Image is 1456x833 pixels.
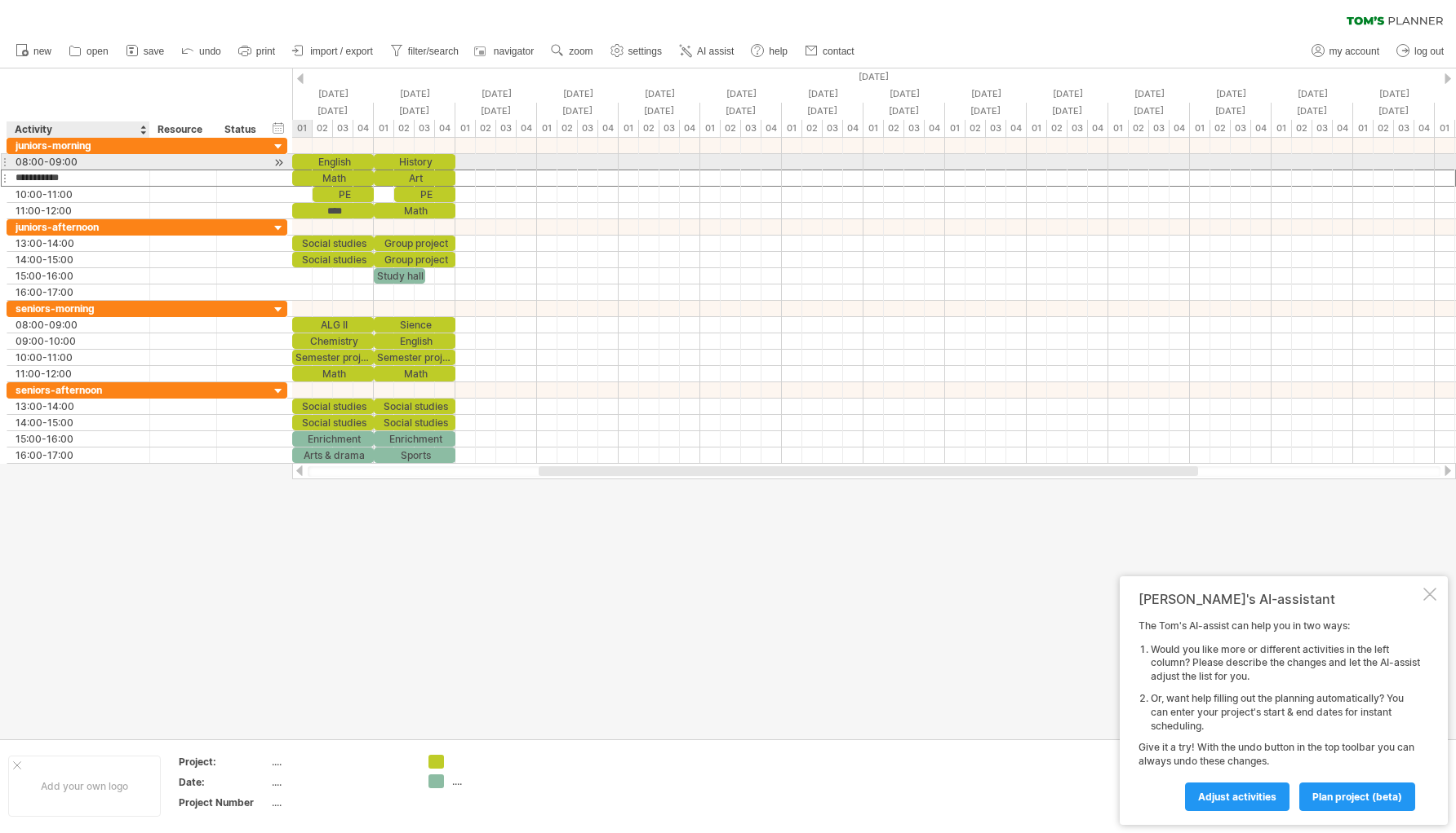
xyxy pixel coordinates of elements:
div: Social studies [292,252,374,267]
div: 04 [435,120,455,137]
div: Monday, 1 September 2025 [292,86,374,103]
div: Project Number [179,796,269,809]
div: 02 [721,120,741,137]
div: 02 [1374,120,1394,137]
span: navigator [494,46,534,57]
div: Wednesday, 10 September 2025 [863,86,945,103]
a: open [64,41,113,62]
span: Adjust activities [1198,791,1276,803]
div: 02 [639,120,659,137]
a: undo [177,41,226,62]
div: Tuesday, 9 September 2025 [782,103,863,120]
div: English [374,333,455,349]
div: 04 [517,120,537,137]
span: undo [199,46,221,57]
div: 01 [782,120,802,137]
div: Group project [374,236,455,251]
div: 09:00-10:00 [16,333,141,349]
a: AI assist [675,41,739,62]
span: zoom [569,46,593,57]
div: 02 [1047,120,1068,137]
div: 11:00-12:00 [16,203,141,218]
div: Math [374,366,455,381]
div: 02 [1292,120,1312,137]
div: The Tom's AI-assist can help you in two ways: Give it a try! With the undo button in the top tool... [1139,619,1420,810]
div: 10:00-11:00 [16,350,141,365]
div: Thursday, 18 September 2025 [1353,103,1435,120]
div: Monday, 15 September 2025 [1108,86,1190,103]
li: Or, want help filling out the planning automatically? You can enter your project's start & end da... [1151,692,1420,733]
div: Social studies [374,399,455,414]
div: 01 [863,120,884,137]
div: 10:00-11:00 [16,187,141,202]
div: Tuesday, 2 September 2025 [374,103,455,120]
div: 01 [455,120,476,137]
div: Monday, 8 September 2025 [700,86,782,103]
div: 03 [904,120,925,137]
div: Tuesday, 16 September 2025 [1190,103,1272,120]
a: contact [801,41,859,62]
div: 04 [925,120,945,137]
div: 14:00-15:00 [16,415,141,430]
div: Arts & drama [292,447,374,463]
div: 13:00-14:00 [16,399,141,414]
div: Wednesday, 10 September 2025 [863,103,945,120]
div: 08:00-09:00 [16,317,141,333]
div: 02 [394,120,415,137]
div: Semester project [292,350,374,365]
div: 03 [1394,120,1414,137]
div: 14:00-15:00 [16,252,141,267]
div: 02 [557,120,578,137]
div: 03 [741,120,761,137]
div: seniors-morning [16,301,141,316]
div: [PERSON_NAME]'s AI-assistant [1139,591,1420,607]
div: Wednesday, 3 September 2025 [455,86,537,103]
div: 04 [1170,120,1190,137]
div: 02 [884,120,904,137]
div: History [374,154,455,170]
div: juniors-morning [16,138,141,153]
div: 01 [1190,120,1210,137]
div: PE [394,187,455,202]
a: help [747,41,792,62]
div: Date: [179,775,269,789]
div: Social studies [292,415,374,430]
span: settings [628,46,662,57]
a: filter/search [386,41,464,62]
div: Thursday, 4 September 2025 [537,103,619,120]
div: PE [313,187,374,202]
div: Tuesday, 2 September 2025 [374,86,455,103]
div: Tuesday, 16 September 2025 [1190,86,1272,103]
div: Group project [374,252,455,267]
div: Thursday, 18 September 2025 [1353,86,1435,103]
div: Wednesday, 3 September 2025 [455,103,537,120]
div: 04 [843,120,863,137]
span: AI assist [697,46,734,57]
div: 01 [1027,120,1047,137]
div: 01 [537,120,557,137]
div: 01 [1272,120,1292,137]
span: open [87,46,109,57]
div: 02 [802,120,823,137]
div: Add your own logo [8,756,161,817]
div: 03 [823,120,843,137]
div: 04 [598,120,619,137]
a: zoom [547,41,597,62]
div: Sience [374,317,455,333]
a: import / export [288,41,378,62]
div: 15:00-16:00 [16,268,141,284]
div: 03 [1312,120,1333,137]
div: Friday, 12 September 2025 [1027,103,1108,120]
div: Social studies [292,236,374,251]
div: .... [272,755,409,769]
div: juniors-afternoon [16,219,141,235]
div: 03 [986,120,1006,137]
div: 01 [945,120,965,137]
div: 01 [1108,120,1129,137]
div: 04 [761,120,782,137]
div: Enrichment [292,431,374,447]
div: Monday, 8 September 2025 [700,103,782,120]
div: Math [292,170,374,186]
div: Thursday, 4 September 2025 [537,86,619,103]
span: save [144,46,164,57]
